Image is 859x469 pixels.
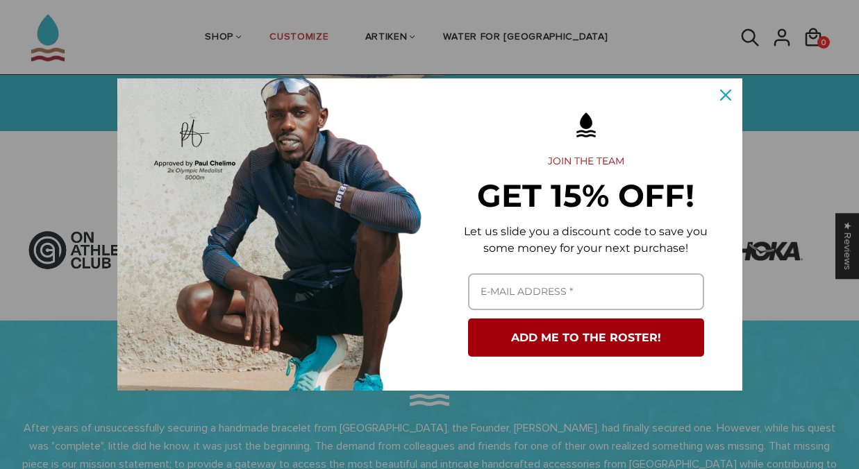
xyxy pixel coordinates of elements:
[452,155,720,168] h2: JOIN THE TEAM
[477,176,694,214] strong: GET 15% OFF!
[709,78,742,112] button: Close
[720,89,731,101] svg: close icon
[468,318,704,357] button: ADD ME TO THE ROSTER!
[468,273,704,310] input: Email field
[452,223,720,257] p: Let us slide you a discount code to save you some money for your next purchase!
